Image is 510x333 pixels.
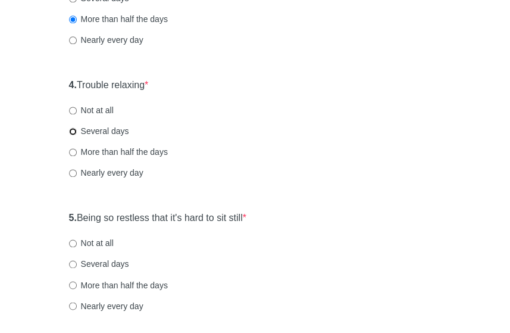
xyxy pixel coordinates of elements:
[69,127,77,135] input: Several days
[69,148,77,156] input: More than half the days
[69,169,77,177] input: Nearly every day
[69,281,77,289] input: More than half the days
[69,104,114,116] label: Not at all
[69,258,129,270] label: Several days
[69,80,77,90] strong: 4.
[69,34,143,46] label: Nearly every day
[69,213,77,223] strong: 5.
[69,15,77,23] input: More than half the days
[69,239,77,247] input: Not at all
[69,279,168,291] label: More than half the days
[69,36,77,44] input: Nearly every day
[69,302,77,310] input: Nearly every day
[69,125,129,137] label: Several days
[69,167,143,179] label: Nearly every day
[69,107,77,114] input: Not at all
[69,300,143,312] label: Nearly every day
[69,13,168,25] label: More than half the days
[69,260,77,268] input: Several days
[69,79,149,92] label: Trouble relaxing
[69,146,168,158] label: More than half the days
[69,211,246,225] label: Being so restless that it's hard to sit still
[69,237,114,249] label: Not at all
